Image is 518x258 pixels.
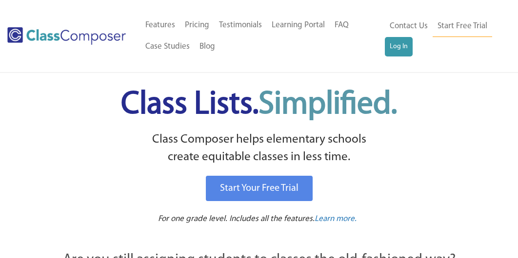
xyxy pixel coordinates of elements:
a: Pricing [180,15,214,36]
span: Class Lists. [121,89,397,121]
a: Contact Us [385,16,433,37]
img: Class Composer [7,27,126,45]
a: Testimonials [214,15,267,36]
span: Simplified. [259,89,397,121]
a: Case Studies [140,36,195,57]
span: Learn more. [315,215,357,223]
a: Features [140,15,180,36]
span: Start Your Free Trial [220,184,299,193]
a: Start Free Trial [433,16,492,37]
nav: Header Menu [140,15,385,57]
a: Log In [385,37,413,56]
a: Start Your Free Trial [206,176,313,201]
span: For one grade level. Includes all the features. [158,215,315,223]
a: Learn more. [315,213,357,225]
p: Class Composer helps elementary schools create equitable classes in less time. [10,131,508,166]
a: Blog [195,36,220,57]
a: FAQ [330,15,354,36]
nav: Header Menu [385,16,503,56]
a: Learning Portal [267,15,330,36]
